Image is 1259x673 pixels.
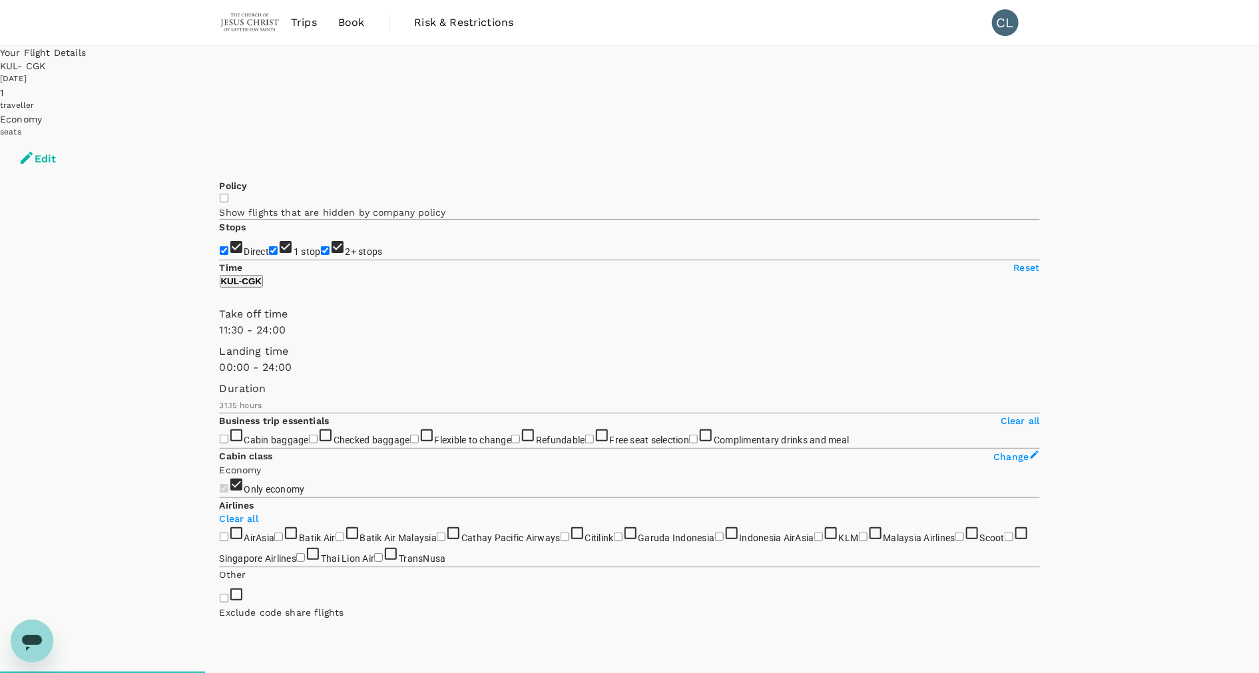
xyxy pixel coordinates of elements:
span: Risk & Restrictions [415,15,514,31]
input: Exclude code share flights [220,594,228,602]
strong: Airlines [220,500,254,511]
input: Batik Air Malaysia [336,533,344,541]
input: 1 stop [269,246,278,255]
span: Citilink [585,533,614,543]
input: Flexible to change [410,435,419,443]
span: 11:30 - 24:00 [220,324,286,336]
input: Cabin baggage [220,435,228,443]
input: Batik Air [274,533,283,541]
span: Cathay Pacific Airways [461,533,561,543]
span: Free seat selection [610,435,690,445]
input: Complimentary drinks and meal [689,435,698,443]
span: Batik Air [299,533,335,543]
span: Change [994,451,1029,462]
p: KUL - CGK [221,276,262,286]
p: Policy [220,179,1040,192]
span: Cabin baggage [244,435,309,445]
input: AirAsia [220,533,228,541]
p: Exclude code share flights [220,606,1040,619]
input: Indonesia AirAsia [715,533,724,541]
strong: Stops [220,222,246,232]
p: Clear all [1001,414,1039,427]
input: Only economy [220,484,228,493]
p: Clear all [220,512,1040,525]
input: Checked baggage [309,435,318,443]
span: 31.15 hours [220,401,262,410]
span: Checked baggage [334,435,410,445]
p: Landing time [220,343,1040,359]
input: TransNusa [374,553,383,562]
span: Malaysia Airlines [883,533,955,543]
input: Free seat selection [585,435,594,443]
span: 00:00 - 24:00 [220,361,292,373]
p: Duration [220,381,1040,397]
span: TransNusa [399,553,445,564]
img: The Malaysian Church of Jesus Christ of Latter-day Saints [220,8,281,37]
p: Time [220,261,243,274]
span: KLM [839,533,859,543]
p: Show flights that are hidden by company policy [220,206,1040,219]
span: Singapore Airlines [220,553,297,564]
input: Garuda Indonesia [614,533,623,541]
input: Cathay Pacific Airways [437,533,445,541]
strong: Cabin class [220,451,273,461]
span: Complimentary drinks and meal [714,435,849,445]
input: Citilink [561,533,569,541]
span: 1 stop [294,246,321,257]
span: Scoot [980,533,1005,543]
span: AirAsia [244,533,275,543]
input: Singapore Airlines [1005,533,1013,541]
span: Book [338,15,365,31]
p: Other [220,568,1040,581]
p: Economy [220,463,1040,477]
span: Only economy [244,484,305,495]
div: CL [992,9,1019,36]
span: Refundable [536,435,585,445]
input: KLM [814,533,823,541]
input: 2+ stops [321,246,330,255]
span: Indonesia AirAsia [740,533,814,543]
span: Direct [244,246,270,257]
span: Flexible to change [435,435,512,445]
strong: Business trip essentials [220,415,330,426]
span: Garuda Indonesia [638,533,715,543]
p: Take off time [220,306,1040,322]
span: Thai Lion Air [321,553,374,564]
input: Malaysia Airlines [859,533,868,541]
input: Refundable [511,435,520,443]
input: Thai Lion Air [296,553,305,562]
span: Batik Air Malaysia [360,533,437,543]
span: 2+ stops [346,246,383,257]
p: Reset [1014,261,1040,274]
input: Scoot [955,533,964,541]
iframe: Button to launch messaging window [11,620,53,662]
input: Direct [220,246,228,255]
span: Trips [291,15,317,31]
